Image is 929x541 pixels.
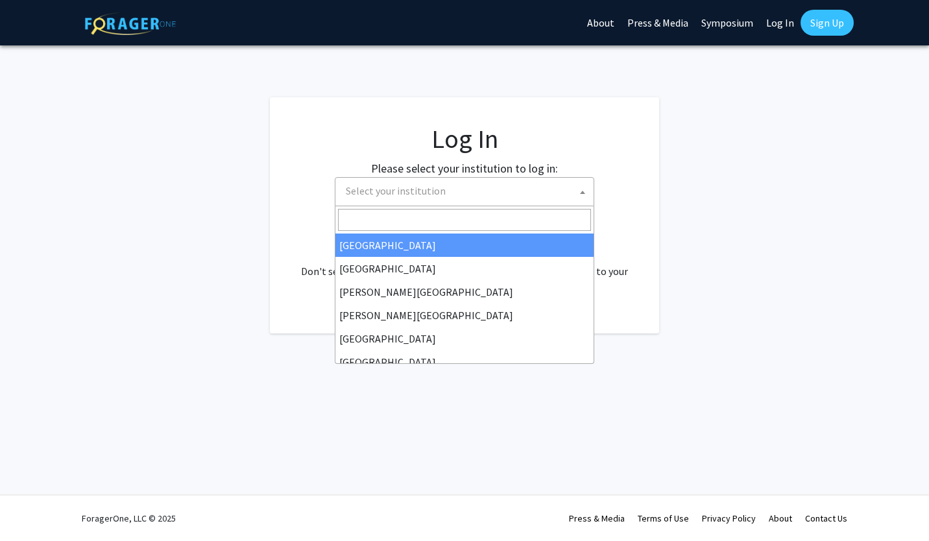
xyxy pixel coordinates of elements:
[296,123,633,154] h1: Log In
[702,512,756,524] a: Privacy Policy
[338,209,591,231] input: Search
[335,234,594,257] li: [GEOGRAPHIC_DATA]
[805,512,847,524] a: Contact Us
[335,257,594,280] li: [GEOGRAPHIC_DATA]
[801,10,854,36] a: Sign Up
[341,178,594,204] span: Select your institution
[335,280,594,304] li: [PERSON_NAME][GEOGRAPHIC_DATA]
[638,512,689,524] a: Terms of Use
[346,184,446,197] span: Select your institution
[335,304,594,327] li: [PERSON_NAME][GEOGRAPHIC_DATA]
[82,496,176,541] div: ForagerOne, LLC © 2025
[335,327,594,350] li: [GEOGRAPHIC_DATA]
[335,350,594,374] li: [GEOGRAPHIC_DATA]
[10,483,55,531] iframe: Chat
[769,512,792,524] a: About
[296,232,633,295] div: No account? . Don't see your institution? about bringing ForagerOne to your institution.
[371,160,558,177] label: Please select your institution to log in:
[335,177,594,206] span: Select your institution
[85,12,176,35] img: ForagerOne Logo
[569,512,625,524] a: Press & Media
